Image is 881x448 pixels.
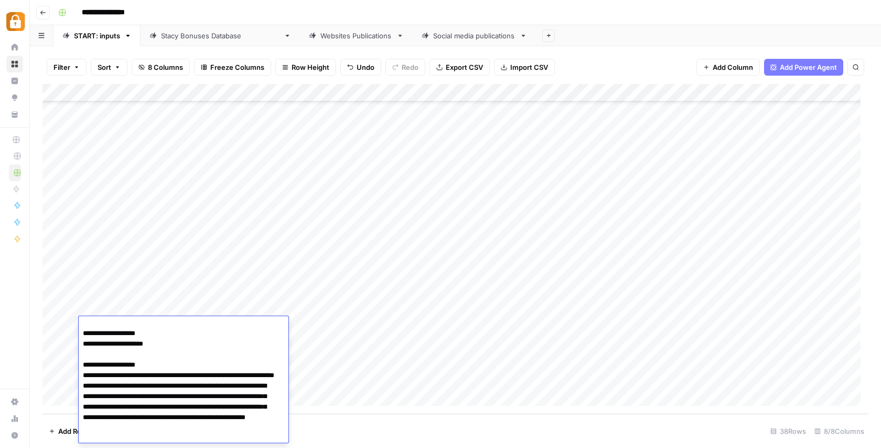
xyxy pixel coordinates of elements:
button: Redo [385,59,425,76]
button: Add Row [42,423,93,440]
button: Sort [91,59,127,76]
button: Help + Support [6,427,23,444]
span: Import CSV [510,62,548,72]
img: Adzz Logo [6,12,25,31]
span: Add Power Agent [780,62,837,72]
button: Freeze Columns [194,59,271,76]
button: 8 Columns [132,59,190,76]
a: Your Data [6,106,23,123]
div: START: inputs [74,30,120,41]
span: 8 Columns [148,62,183,72]
div: 8/8 Columns [810,423,868,440]
span: Row Height [292,62,329,72]
button: Filter [47,59,87,76]
div: [PERSON_NAME] Bonuses Database [161,30,280,41]
div: Social media publications [433,30,515,41]
button: Import CSV [494,59,555,76]
a: Usage [6,410,23,427]
a: Settings [6,393,23,410]
a: [PERSON_NAME] Bonuses Database [141,25,300,46]
a: Opportunities [6,89,23,106]
span: Filter [53,62,70,72]
a: Browse [6,56,23,72]
a: Social media publications [413,25,536,46]
a: Insights [6,72,23,89]
span: Redo [402,62,418,72]
button: Add Power Agent [764,59,843,76]
span: Add Column [713,62,753,72]
span: Undo [357,62,374,72]
button: Undo [340,59,381,76]
a: START: inputs [53,25,141,46]
a: Home [6,39,23,56]
div: Websites Publications [320,30,392,41]
span: Add Row [58,426,87,436]
span: Sort [98,62,111,72]
button: Add Column [696,59,760,76]
button: Row Height [275,59,336,76]
button: Export CSV [429,59,490,76]
button: Workspace: Adzz [6,8,23,35]
div: 38 Rows [766,423,810,440]
a: Websites Publications [300,25,413,46]
span: Export CSV [446,62,483,72]
span: Freeze Columns [210,62,264,72]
